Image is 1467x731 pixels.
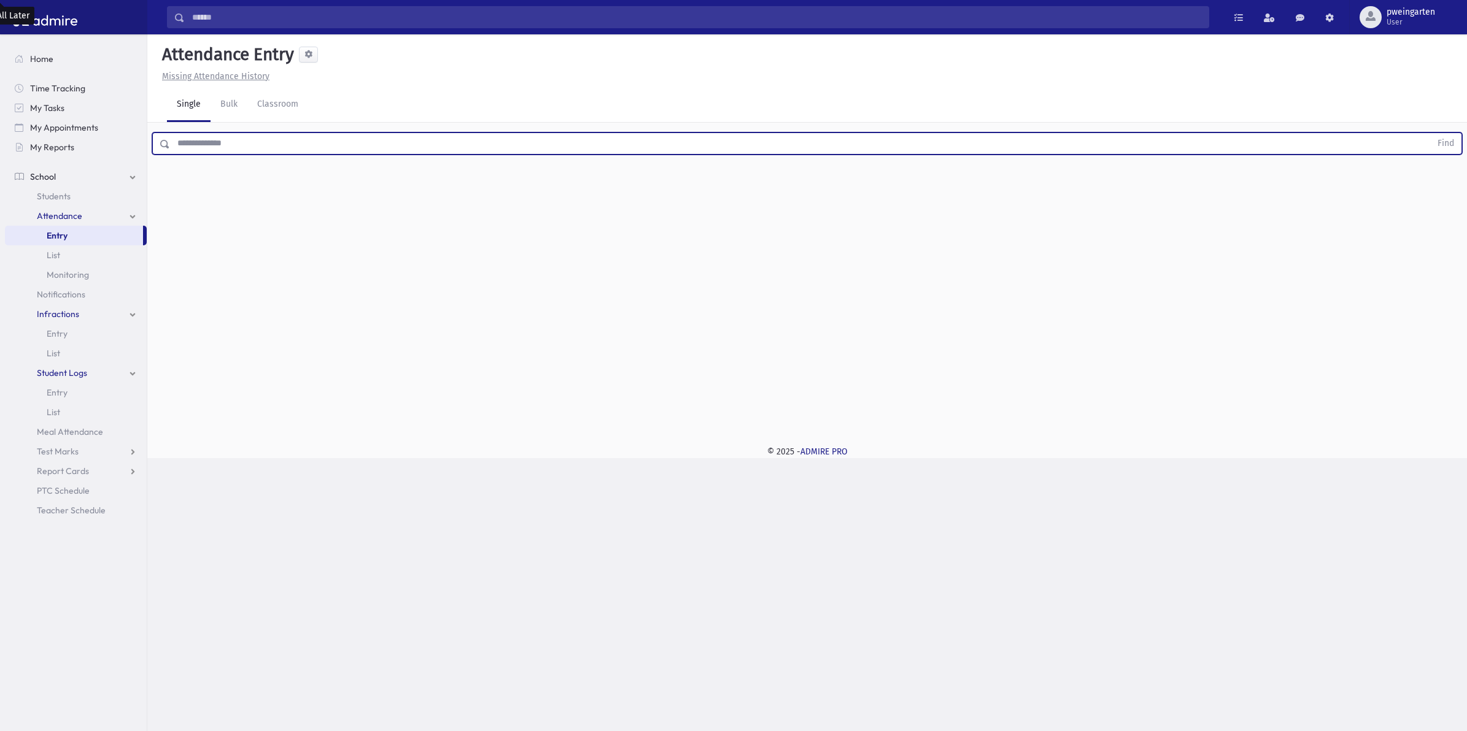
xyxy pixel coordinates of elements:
[37,426,103,437] span: Meal Attendance
[5,245,147,265] a: List
[247,88,308,122] a: Classroom
[157,71,269,82] a: Missing Attendance History
[800,446,848,457] a: ADMIRE PRO
[5,363,147,383] a: Student Logs
[5,422,147,442] a: Meal Attendance
[5,137,147,157] a: My Reports
[5,500,147,520] a: Teacher Schedule
[5,118,147,137] a: My Appointments
[30,142,74,153] span: My Reports
[5,324,147,343] a: Entry
[5,226,143,245] a: Entry
[47,328,68,339] span: Entry
[167,88,211,122] a: Single
[1430,133,1461,154] button: Find
[47,348,60,359] span: List
[5,442,147,461] a: Test Marks
[5,461,147,481] a: Report Cards
[1387,17,1435,27] span: User
[47,407,60,418] span: List
[5,343,147,363] a: List
[5,402,147,422] a: List
[5,167,147,186] a: School
[30,171,56,182] span: School
[37,485,90,496] span: PTC Schedule
[30,122,98,133] span: My Appointments
[37,210,82,221] span: Attendance
[47,387,68,398] span: Entry
[30,102,64,113] span: My Tasks
[5,206,147,226] a: Attendance
[211,88,247,122] a: Bulk
[185,6,1209,28] input: Search
[37,505,106,516] span: Teacher Schedule
[47,230,68,241] span: Entry
[37,367,87,378] span: Student Logs
[30,53,53,64] span: Home
[5,78,147,98] a: Time Tracking
[37,446,79,457] span: Test Marks
[5,383,147,402] a: Entry
[37,465,89,476] span: Report Cards
[37,308,79,320] span: Infractions
[162,71,269,82] u: Missing Attendance History
[5,265,147,285] a: Monitoring
[5,481,147,500] a: PTC Schedule
[5,304,147,324] a: Infractions
[5,285,147,304] a: Notifications
[47,250,60,261] span: List
[5,186,147,206] a: Students
[157,44,294,65] h5: Attendance Entry
[37,191,71,202] span: Students
[5,49,147,69] a: Home
[37,289,85,300] span: Notifications
[30,83,85,94] span: Time Tracking
[5,98,147,118] a: My Tasks
[167,445,1447,458] div: © 2025 -
[1387,7,1435,17] span: pweingarten
[47,269,89,280] span: Monitoring
[10,5,80,29] img: AdmirePro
